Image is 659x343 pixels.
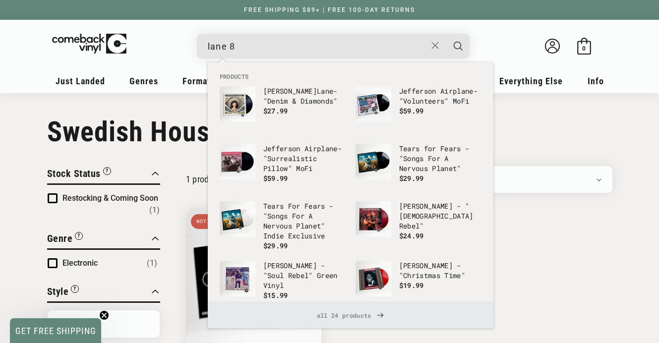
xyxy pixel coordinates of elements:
img: James Brown - "Christmas Time" [356,261,391,296]
a: James Brown - "Christmas Time" [PERSON_NAME] - "Christmas Time" $19.99 [356,261,481,308]
button: Filter by Stock Status [47,166,111,183]
li: products: Willie Nelson - "American Rebel" [351,196,486,254]
span: Genre [47,232,73,244]
h1: Swedish House Mafia [47,115,612,148]
span: $24.99 [399,231,424,240]
span: Info [588,76,604,86]
a: Tears For Fears - "Songs For A Nervous Planet" Indie Exclusive Tears For Fears - "Songs For A Ner... [220,201,346,251]
span: GET FREE SHIPPING [15,326,96,336]
a: Jefferson Airplane - "Volunteers" MoFi Jefferson Airplane- "Volunteers" MoFi $59.99 [356,86,481,134]
span: $15.99 [263,290,288,300]
button: Close [426,35,444,57]
b: lane [457,86,473,96]
span: $19.99 [399,281,424,290]
input: When autocomplete results are available use up and down arrows to review and enter to select [208,36,426,57]
a: Nikki Lane - "Denim & Diamonds" [PERSON_NAME]Lane- "Denim & Diamonds" $27.99 [220,86,346,134]
span: Style [47,286,69,297]
p: Jefferson Airp - "Surrealistic Pillow" MoFi [263,144,346,173]
p: Tears for Fears - "Songs For A Nervous P t" [399,144,481,173]
span: all 24 products [216,302,485,328]
span: Formats [182,76,215,86]
p: Jefferson Airp - "Volunteers" MoFi [399,86,481,106]
p: [PERSON_NAME] - "Denim & Diamonds" [263,86,346,106]
span: $59.99 [263,173,288,183]
span: Number of products: (1) [147,257,157,269]
button: Filter by Style [47,284,79,301]
a: Jefferson Airplane - "Surrealistic Pillow" MoFi Jefferson Airplane- "Surrealistic Pillow" MoFi $5... [220,144,346,191]
div: View All [208,302,493,328]
a: Tears for Fears - "Songs For A Nervous Planet" Tears for Fears - "Songs For A Nervous Planet" $29.99 [356,144,481,191]
li: products: Tears for Fears - "Songs For A Nervous Planet" [351,139,486,196]
img: Tears For Fears - "Songs For A Nervous Planet" Indie Exclusive [220,201,255,237]
img: Bob Marley - "Soul Rebel" Green Vinyl [220,261,255,296]
button: Filter by Genre [47,231,83,248]
img: Jefferson Airplane - "Volunteers" MoFi [356,86,391,122]
a: all 24 products [208,302,493,328]
li: products: Jefferson Airplane - "Volunteers" MoFi [351,81,486,139]
b: lane [321,144,337,153]
img: Tears for Fears - "Songs For A Nervous Planet" [356,144,391,179]
span: Just Landed [56,76,105,86]
span: Stock Status [47,168,101,179]
div: GET FREE SHIPPINGClose teaser [10,318,101,343]
span: Restocking & Coming Soon [62,193,158,203]
span: $29.99 [263,241,288,250]
p: 1 product [186,174,221,184]
div: Products [208,62,493,302]
input: Search Options [48,310,160,338]
div: Search [197,34,470,58]
span: Number of products: (1) [149,204,160,216]
li: products: James Brown - "Christmas Time" [351,256,486,313]
li: products: Tears For Fears - "Songs For A Nervous Planet" Indie Exclusive [215,196,351,256]
span: Genres [129,76,158,86]
span: Electronic [62,258,98,268]
li: products: Bob Marley - "Soul Rebel" Green Vinyl [215,256,351,313]
a: Willie Nelson - "American Rebel" [PERSON_NAME] - "[DEMOGRAPHIC_DATA] Rebel" $24.99 [356,201,481,249]
span: 0 [582,45,586,52]
b: lane [300,221,317,230]
b: Lane [317,86,333,96]
span: $29.99 [399,173,424,183]
img: Jefferson Airplane - "Surrealistic Pillow" MoFi [220,144,255,179]
span: Everything Else [499,76,563,86]
span: $59.99 [399,106,424,115]
li: products: Jefferson Airplane - "Surrealistic Pillow" MoFi [215,139,351,196]
li: Products [215,72,486,81]
a: FREE SHIPPING $89+ | FREE 100-DAY RETURNS [234,6,425,13]
img: Nikki Lane - "Denim & Diamonds" [220,86,255,122]
button: Search [446,34,471,58]
img: Willie Nelson - "American Rebel" [356,201,391,237]
p: [PERSON_NAME] - "Christmas Time" [399,261,481,281]
button: Close teaser [99,310,109,320]
a: Bob Marley - "Soul Rebel" Green Vinyl [PERSON_NAME] - "Soul Rebel" Green Vinyl $15.99 [220,261,346,308]
p: Tears For Fears - "Songs For A Nervous P t" Indie Exclusive [263,201,346,241]
li: products: Nikki Lane - "Denim & Diamonds" [215,81,351,139]
p: [PERSON_NAME] - "[DEMOGRAPHIC_DATA] Rebel" [399,201,481,231]
p: [PERSON_NAME] - "Soul Rebel" Green Vinyl [263,261,346,290]
span: $27.99 [263,106,288,115]
b: lane [436,164,453,173]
